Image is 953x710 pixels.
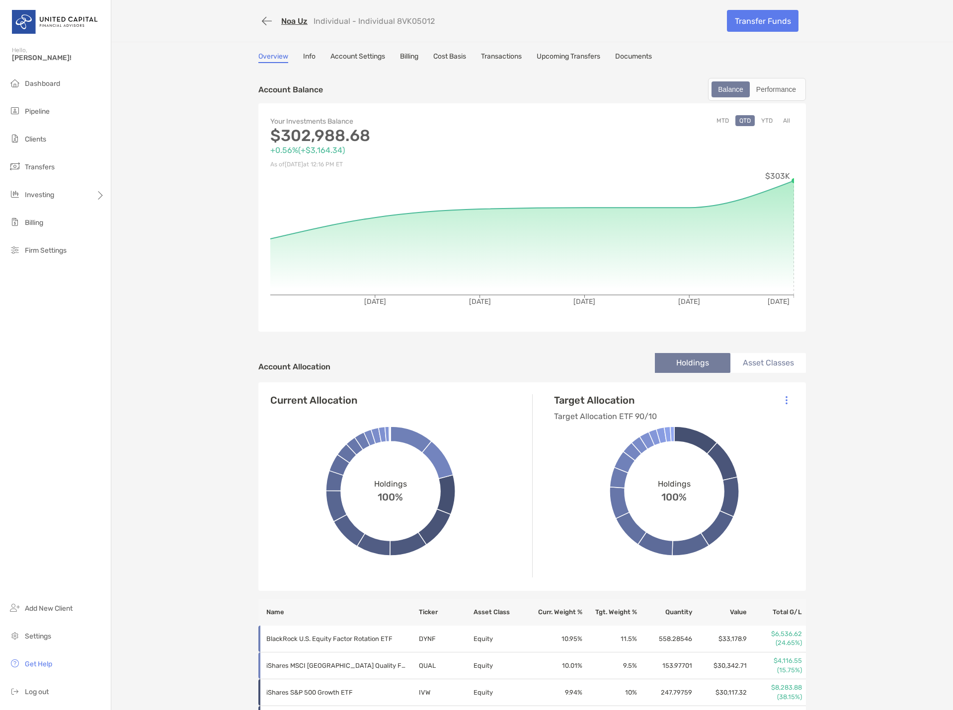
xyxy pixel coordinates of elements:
img: firm-settings icon [9,244,21,256]
th: Curr. Weight % [528,599,582,626]
th: Total G/L [747,599,806,626]
td: 9.94 % [528,679,582,706]
a: Upcoming Transfers [537,52,600,63]
th: Ticker [418,599,473,626]
span: Billing [25,218,43,227]
span: Pipeline [25,107,50,116]
a: Documents [615,52,652,63]
span: Dashboard [25,79,60,88]
p: iShares S&P 500 Growth ETF [266,686,405,699]
p: +0.56% ( +$3,164.34 ) [270,144,532,156]
p: Your Investments Balance [270,115,532,128]
img: add_new_client icon [9,602,21,614]
p: $302,988.68 [270,130,532,142]
td: 11.5 % [583,626,637,652]
li: Asset Classes [730,353,806,373]
li: Holdings [655,353,730,373]
p: BlackRock U.S. Equity Factor Rotation ETF [266,633,405,645]
tspan: [DATE] [469,297,491,306]
button: MTD [713,115,733,126]
span: Holdings [658,479,691,489]
img: United Capital Logo [12,4,99,40]
span: Holdings [374,479,407,489]
span: Clients [25,135,46,143]
th: Value [693,599,747,626]
button: YTD [757,115,777,126]
td: 558.28546 [637,626,692,652]
td: 9.5 % [583,652,637,679]
p: (15.75%) [748,666,802,675]
tspan: [DATE] [573,297,595,306]
td: 247.79759 [637,679,692,706]
img: investing icon [9,188,21,200]
td: Equity [473,679,528,706]
td: $30,117.32 [693,679,747,706]
img: billing icon [9,216,21,228]
th: Tgt. Weight % [583,599,637,626]
img: clients icon [9,133,21,144]
a: Transfer Funds [727,10,798,32]
span: Settings [25,632,51,640]
td: 10 % [583,679,637,706]
tspan: [DATE] [364,297,386,306]
div: Balance [713,82,749,96]
p: $4,116.55 [748,656,802,665]
p: $6,536.62 [748,630,802,639]
td: Equity [473,626,528,652]
img: settings icon [9,630,21,641]
h4: Target Allocation [554,394,657,406]
th: Asset Class [473,599,528,626]
tspan: [DATE] [768,297,790,306]
th: Name [258,599,418,626]
p: (38.15%) [748,693,802,702]
a: Noa Uz [281,16,308,26]
tspan: [DATE] [678,297,700,306]
p: Individual - Individual 8VK05012 [314,16,435,26]
td: QUAL [418,652,473,679]
img: logout icon [9,685,21,697]
p: Target Allocation ETF 90/10 [554,410,657,423]
tspan: $303K [765,171,790,181]
td: $33,178.9 [693,626,747,652]
a: Info [303,52,316,63]
p: $8,283.88 [748,683,802,692]
span: Investing [25,191,54,199]
td: $30,342.71 [693,652,747,679]
button: All [779,115,794,126]
p: (24.65%) [748,639,802,647]
span: Log out [25,688,49,696]
a: Overview [258,52,288,63]
a: Cost Basis [433,52,466,63]
p: Account Balance [258,83,323,96]
div: Performance [751,82,801,96]
a: Account Settings [330,52,385,63]
td: Equity [473,652,528,679]
span: [PERSON_NAME]! [12,54,105,62]
h4: Current Allocation [270,394,357,406]
p: iShares MSCI USA Quality Factor ETF [266,659,405,672]
td: DYNF [418,626,473,652]
img: dashboard icon [9,77,21,89]
span: 100% [661,489,687,503]
span: Firm Settings [25,246,67,255]
td: 10.95 % [528,626,582,652]
button: QTD [735,115,755,126]
h4: Account Allocation [258,362,330,371]
a: Billing [400,52,418,63]
div: segmented control [708,78,806,101]
a: Transactions [481,52,522,63]
p: As of [DATE] at 12:16 PM ET [270,158,532,171]
img: transfers icon [9,160,21,172]
td: 10.01 % [528,652,582,679]
img: get-help icon [9,657,21,669]
td: IVW [418,679,473,706]
th: Quantity [637,599,692,626]
img: Icon List Menu [786,396,788,405]
span: Transfers [25,163,55,171]
img: pipeline icon [9,105,21,117]
td: 153.97701 [637,652,692,679]
span: Add New Client [25,604,73,613]
span: 100% [378,489,403,503]
span: Get Help [25,660,52,668]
